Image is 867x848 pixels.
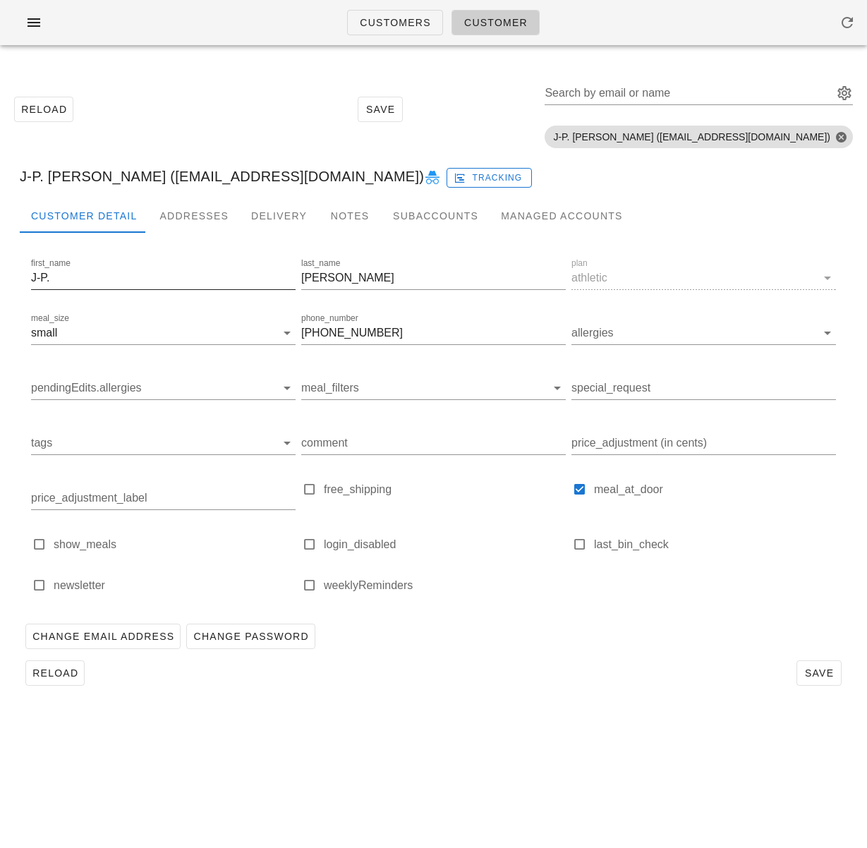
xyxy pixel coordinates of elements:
[31,377,296,399] div: pendingEdits.allergies
[456,171,523,184] span: Tracking
[20,104,67,115] span: Reload
[186,624,315,649] button: Change Password
[31,432,296,454] div: tags
[14,97,73,122] button: Reload
[54,538,296,552] label: show_meals
[20,199,148,233] div: Customer Detail
[571,267,836,289] div: planathletic
[31,258,71,269] label: first_name
[571,322,836,344] div: allergies
[451,10,540,35] a: Customer
[8,154,859,199] div: J-P. [PERSON_NAME] ([EMAIL_ADDRESS][DOMAIN_NAME])
[796,660,842,686] button: Save
[447,168,532,188] button: Tracking
[359,17,431,28] span: Customers
[835,131,847,143] button: Close
[25,660,85,686] button: Reload
[31,322,296,344] div: meal_sizesmall
[490,199,633,233] div: Managed Accounts
[301,258,340,269] label: last_name
[463,17,528,28] span: Customer
[594,483,836,497] label: meal_at_door
[32,667,78,679] span: Reload
[148,199,240,233] div: Addresses
[31,313,69,324] label: meal_size
[594,538,836,552] label: last_bin_check
[32,631,174,642] span: Change Email Address
[571,258,588,269] label: plan
[836,85,853,102] button: Search by email or name appended action
[324,483,566,497] label: free_shipping
[324,579,566,593] label: weeklyReminders
[193,631,308,642] span: Change Password
[382,199,490,233] div: Subaccounts
[347,10,443,35] a: Customers
[358,97,403,122] button: Save
[25,624,181,649] button: Change Email Address
[240,199,318,233] div: Delivery
[31,327,57,339] div: small
[447,165,532,188] a: Tracking
[301,377,566,399] div: meal_filters
[324,538,566,552] label: login_disabled
[553,126,844,148] span: J-P. [PERSON_NAME] ([EMAIL_ADDRESS][DOMAIN_NAME])
[54,579,296,593] label: newsletter
[301,313,358,324] label: phone_number
[318,199,382,233] div: Notes
[364,104,396,115] span: Save
[803,667,835,679] span: Save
